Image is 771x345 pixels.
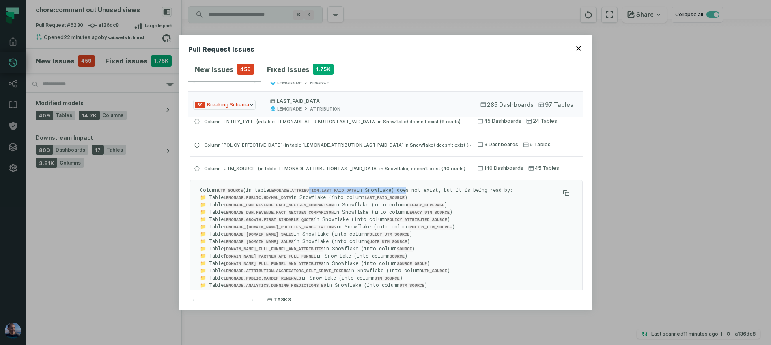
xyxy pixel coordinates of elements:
code: QUOTE_UTM_SOURCE [367,239,407,244]
button: Column `POLICY_EFFECTIVE_DATE` (in table `LEMONADE.ATTRIBUTION.LAST_PAID_DATA` in Snowflake) does... [190,133,583,156]
code: UTM_SOURCE [375,276,400,281]
span: 97 Tables [538,101,573,109]
div: LEMONADE [277,80,302,86]
code: SOURCE [397,247,412,252]
code: SOURCE [390,254,405,259]
button: Column `UTM_SOURCE` (in table `LEMONADE.ATTRIBUTION.LAST_PAID_DATA` in Snowflake) doesn't exist (... [190,156,583,180]
div: LEMONADE [277,106,302,112]
h2: Pull Request Issues [188,44,254,57]
span: 1.75K [313,64,334,75]
div: Issue TypeLAST_PAID_DATALEMONADEATTRIBUTION285 Dashboards97 Tables [188,117,583,290]
p: LAST_PAID_DATA [270,98,466,104]
span: 59 Dashboards [480,299,530,308]
code: LEMONADE.ATTRIBUTION.LAST_PAID_DATA [269,188,357,193]
code: LEMONADE_[DOMAIN_NAME]_POLICIES_CANCELLATIONS [224,225,336,230]
code: SOURCE_GROUP [397,261,427,266]
code: LEMONADE_[DOMAIN_NAME]_SALES [224,239,294,244]
span: Column `POLICY_EFFECTIVE_DATE` (in table `LEMONADE.ATTRIBUTION.LAST_PAID_DATA` in Snowflake) does... [204,141,489,148]
button: Column `ENTITY_TYPE` (in table `LEMONADE.ATTRIBUTION.LAST_PAID_DATA` in Snowflake) doesn't exist ... [190,109,583,132]
h4: Fixed Issues [267,65,310,74]
code: LEMONADE.ATTRIBUTION.AGGREGATORS_SELF_SERVE_TOKENS [224,269,349,273]
code: [DOMAIN_NAME]_FULL_FUNNEL_AND_ATTRIBUTES [224,247,323,252]
div: FINANCE [310,80,329,86]
button: Issue TypeTASKS59 Dashboards41 Tables [188,291,583,317]
span: 9 Tables [523,141,551,148]
span: 41 Tables [535,299,569,308]
code: LEMONADE_DWH.REVENUE.FACT_NEXTGEN_COMPARISON [224,203,334,208]
code: [DOMAIN_NAME]_FULL_FUNNEL_AND_ATTRIBUTES [224,261,323,266]
span: 45 Dashboards [478,118,521,124]
span: Column `UTM_SOURCE` (in table `LEMONADE.ATTRIBUTION.LAST_PAID_DATA` in Snowflake) doesn't exist (... [204,166,465,171]
span: Issue Type [193,299,253,309]
code: LEMONADE_DWH.REVENUE.FACT_NEXTGEN_COMPARISON [224,210,334,215]
span: Column `ENTITY_TYPE` (in table `LEMONADE.ATTRIBUTION.LAST_PAID_DATA` in Snowflake) doesn't exist ... [204,119,461,124]
code: POLICY_UTM_SOURCE [367,232,410,237]
span: 459 [237,64,254,75]
code: LEMONADE.GROWTH.FIRST_BINDABLE_QUOTE [224,217,314,222]
code: LEMONADE_[DOMAIN_NAME]_SALES [224,232,294,237]
div: ATTRIBUTION [310,106,340,112]
code: LEMONADE.PUBLIC.HDYHAU_DATA [224,195,291,200]
code: [DOMAIN_NAME]_PARTNER_API_FULL_FUNNEL [224,254,316,259]
button: Issue TypeLAST_PAID_DATALEMONADEATTRIBUTION285 Dashboards97 Tables [188,91,583,117]
span: Severity [195,301,202,307]
code: LEGACY_COVERAGE [407,203,444,208]
span: 3 Dashboards [478,141,518,148]
code: UTM_SOURCE [422,269,447,273]
code: LEMONADE.PUBLIC.CARDIF_RENEWALS [224,276,301,281]
span: 140 Dashboards [478,165,523,171]
code: UTM_SOURCE [218,188,243,193]
span: 45 Tables [528,165,559,171]
code: LEGACY_UTM_SOURCE [407,210,450,215]
span: Issue Type [193,100,256,110]
code: UTM_SOURCE [400,283,425,288]
span: 24 Tables [526,118,557,124]
code: LAST_PAID_SOURCE [364,195,405,200]
code: POLICY_ATTRIBUTED_SOURCE [387,217,447,222]
span: 285 Dashboards [480,101,534,109]
code: LEMONADE.ANALYTICS.DUNNING_PREDICTIONS_EU [224,283,326,288]
span: Severity [195,102,205,108]
p: TASKS [267,297,466,303]
code: POLICY_UTM_SOURCE [409,225,452,230]
h4: New Issues [195,65,234,74]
